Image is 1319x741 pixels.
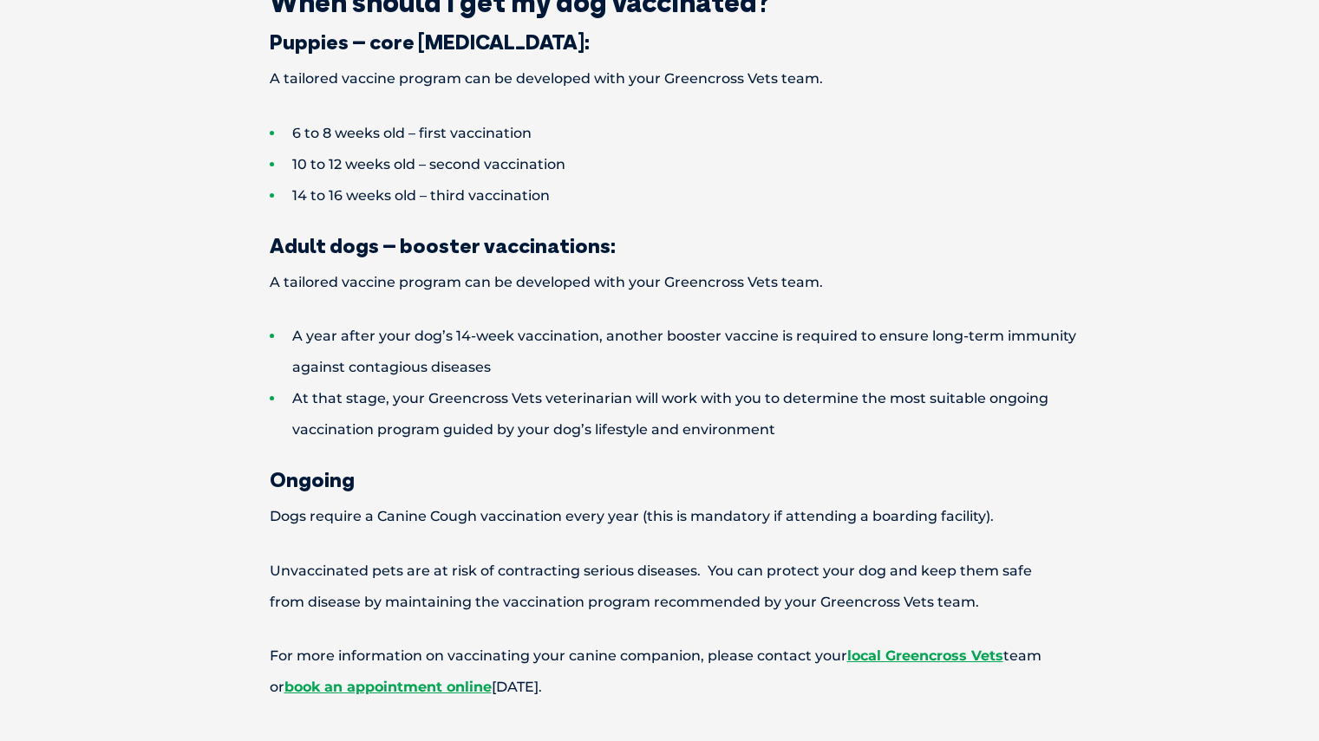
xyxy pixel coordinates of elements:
h3: Ongoing [209,469,1111,490]
li: A year after your dog’s 14-week vaccination, another booster vaccine is required to ensure long-t... [270,321,1111,383]
a: book an appointment online [284,679,492,695]
a: local Greencross Vets [847,647,1003,664]
li: 6 to 8 weeks old – first vaccination [270,118,1111,149]
p: Unvaccinated pets are at risk of contracting serious diseases. You can protect your dog and keep ... [209,556,1111,618]
p: Dogs require a Canine Cough vaccination every year (this is mandatory if attending a boarding fac... [209,501,1111,532]
p: A tailored vaccine program can be developed with your Greencross Vets team. [209,63,1111,94]
li: 10 to 12 weeks old – second vaccination [270,149,1111,180]
p: For more information on vaccinating your canine companion, please contact your team or [DATE]. [209,640,1111,703]
li: 14 to 16 weeks old – third vaccination [270,180,1111,211]
h3: Adult dogs – booster vaccinations: [209,235,1111,256]
h3: Puppies – core [MEDICAL_DATA]: [209,31,1111,52]
p: A tailored vaccine program can be developed with your Greencross Vets team. [209,267,1111,298]
li: At that stage, your Greencross Vets veterinarian will work with you to determine the most suitabl... [270,383,1111,445]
